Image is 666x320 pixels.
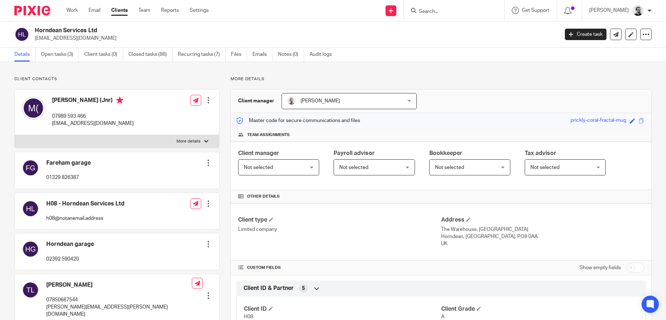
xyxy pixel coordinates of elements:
span: Client ID & Partner [244,285,294,292]
h4: H08 - Horndean Services Ltd [46,200,124,208]
p: 07850667544 [46,296,192,304]
span: [PERSON_NAME] [301,98,340,103]
span: H08 [244,314,253,319]
span: Other details [247,194,280,199]
h4: Client ID [244,305,441,313]
p: 02392 590420 [46,256,94,263]
p: More details [231,76,652,82]
h4: [PERSON_NAME] (Jnr) [52,97,134,106]
img: Jack_2025.jpg [632,5,644,16]
span: Payroll advisor [334,150,375,156]
a: Team [138,7,150,14]
img: svg%3E [22,200,39,217]
i: Primary [116,97,123,104]
span: Get Support [522,8,549,13]
a: Files [231,48,247,62]
p: UK [441,240,644,247]
span: Not selected [339,165,368,170]
a: Details [14,48,36,62]
a: Reports [161,7,179,14]
h4: Address [441,216,644,224]
span: Client manager [238,150,279,156]
img: svg%3E [22,281,39,299]
img: PS.png [287,97,296,105]
a: Create task [565,29,606,40]
p: [EMAIL_ADDRESS][DOMAIN_NAME] [35,35,554,42]
img: svg%3E [14,27,29,42]
p: The Warehouse, [GEOGRAPHIC_DATA] [441,226,644,233]
span: Not selected [530,165,559,170]
a: Email [89,7,100,14]
img: Pixie [14,6,50,15]
span: 5 [302,285,305,292]
a: Closed tasks (86) [128,48,173,62]
h4: Fareham garage [46,159,91,167]
p: 01329 826387 [46,174,91,181]
h4: Client type [238,216,441,224]
span: Not selected [244,165,273,170]
span: A [441,314,444,319]
label: Show empty fields [580,264,621,271]
p: 07989 593 466 [52,113,134,120]
a: Work [66,7,78,14]
h4: [PERSON_NAME] [46,281,192,289]
a: Settings [190,7,209,14]
h2: Horndean Services Ltd [35,27,450,34]
span: Team assignments [247,132,290,138]
h4: Client Grade [441,305,638,313]
a: Recurring tasks (7) [178,48,226,62]
p: Master code for secure communications and files [236,117,360,124]
p: Client contacts [14,76,219,82]
div: prickly-coral-fractal-mug [571,117,626,125]
a: Emails [252,48,273,62]
p: [PERSON_NAME] [589,7,629,14]
p: Limited company [238,226,441,233]
h4: CUSTOM FIELDS [238,265,441,271]
p: Horndean, [GEOGRAPHIC_DATA], PO8 0AA [441,233,644,240]
p: [PERSON_NAME][EMAIL_ADDRESS][PERSON_NAME][DOMAIN_NAME] [46,304,192,318]
span: Not selected [435,165,464,170]
span: Bookkeeper [429,150,462,156]
p: More details [176,139,200,144]
a: Open tasks (3) [41,48,79,62]
h4: Horndean garage [46,241,94,248]
img: svg%3E [22,97,45,120]
img: svg%3E [22,241,39,258]
p: h08@notanemail.address [46,215,124,222]
h3: Client manager [238,97,274,105]
a: Clients [111,7,128,14]
img: svg%3E [22,159,39,176]
a: Client tasks (0) [84,48,123,62]
p: [EMAIL_ADDRESS][DOMAIN_NAME] [52,120,134,127]
span: Tax advisor [525,150,556,156]
a: Notes (0) [278,48,304,62]
a: Audit logs [310,48,337,62]
input: Search [418,9,483,15]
